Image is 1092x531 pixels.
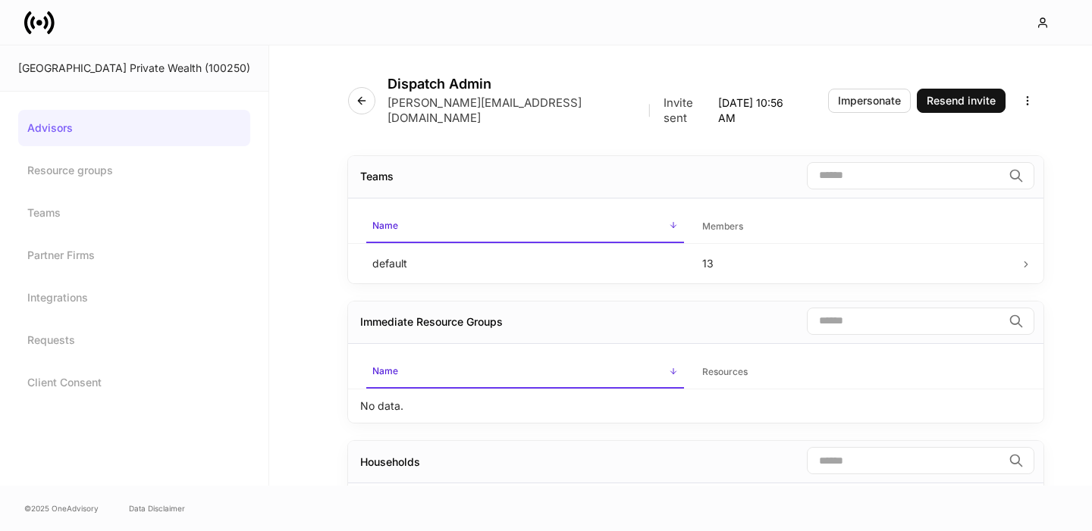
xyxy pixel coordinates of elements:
[129,502,185,514] a: Data Disclaimer
[917,89,1006,113] button: Resend invite
[696,211,1014,242] span: Members
[18,152,250,189] a: Resource groups
[388,76,792,92] h4: Dispatch Admin
[18,195,250,231] a: Teams
[366,211,684,243] span: Name
[18,280,250,316] a: Integrations
[360,314,503,330] div: Immediate Resource Groups
[927,95,996,106] div: Resend invite
[702,219,743,233] h6: Members
[18,61,250,76] div: [GEOGRAPHIC_DATA] Private Wealth (100250)
[366,356,684,389] span: Name
[372,218,398,233] h6: Name
[360,398,403,414] p: No data.
[360,454,420,470] div: Households
[702,364,748,379] h6: Resources
[690,243,1020,283] td: 13
[18,237,250,273] a: Partner Firms
[18,110,250,146] a: Advisors
[18,322,250,358] a: Requests
[360,169,394,184] div: Teams
[718,95,792,126] p: [DATE] 10:56 AM
[696,357,1014,388] span: Resources
[24,502,99,514] span: © 2025 OneAdvisory
[372,364,398,378] h6: Name
[838,95,901,106] div: Impersonate
[648,103,651,118] p: |
[18,364,250,401] a: Client Consent
[388,95,635,126] p: [PERSON_NAME][EMAIL_ADDRESS][DOMAIN_NAME]
[828,89,911,113] button: Impersonate
[360,243,690,283] td: default
[664,95,712,126] p: Invite sent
